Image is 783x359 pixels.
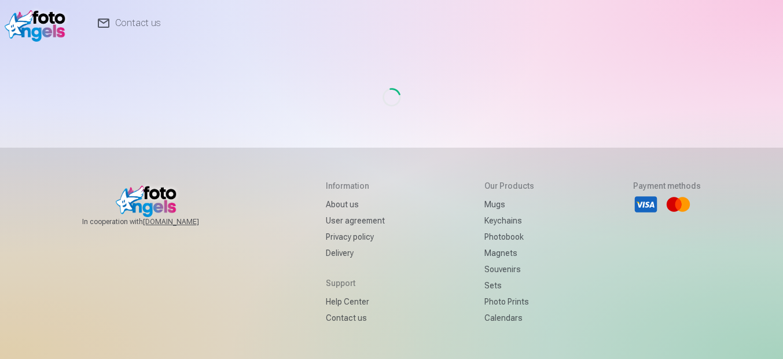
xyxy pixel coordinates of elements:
[326,196,385,213] a: About us
[484,229,534,245] a: Photobook
[484,213,534,229] a: Keychains
[143,217,227,226] a: [DOMAIN_NAME]
[326,213,385,229] a: User agreement
[326,277,385,289] h5: Support
[5,5,71,42] img: /v1
[82,217,227,226] span: In cooperation with
[484,196,534,213] a: Mugs
[633,180,701,192] h5: Payment methods
[326,245,385,261] a: Delivery
[484,294,534,310] a: Photo prints
[666,192,691,217] li: Mastercard
[326,229,385,245] a: Privacy policy
[326,310,385,326] a: Contact us
[326,294,385,310] a: Help Center
[484,277,534,294] a: Sets
[633,192,659,217] li: Visa
[484,261,534,277] a: Souvenirs
[326,180,385,192] h5: Information
[484,245,534,261] a: Magnets
[484,180,534,192] h5: Our products
[484,310,534,326] a: Calendars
